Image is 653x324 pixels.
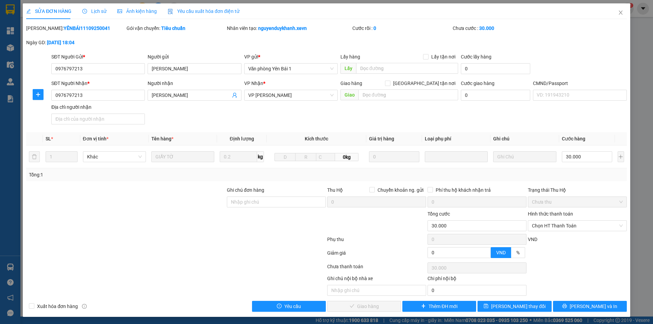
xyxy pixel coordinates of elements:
[358,89,458,100] input: Dọc đường
[375,186,426,194] span: Chuyển khoản ng. gửi
[461,90,530,101] input: Cước giao hàng
[87,152,142,162] span: Khác
[26,8,71,14] span: SỬA ĐƠN HÀNG
[479,25,494,31] b: 30.000
[64,25,110,31] b: YÊNBÁI11109250041
[295,153,316,161] input: R
[570,303,617,310] span: [PERSON_NAME] và In
[227,197,326,207] input: Ghi chú đơn hàng
[421,304,426,309] span: plus
[244,53,338,61] div: VP gửi
[532,221,623,231] span: Chọn HT Thanh Toán
[496,250,506,255] span: VND
[29,151,40,162] button: delete
[618,151,624,162] button: plus
[340,63,356,74] span: Lấy
[26,9,31,14] span: edit
[611,3,630,22] button: Close
[33,92,43,97] span: plus
[51,53,145,61] div: SĐT Người Gửi
[161,25,185,31] b: Tiêu chuẩn
[528,186,627,194] div: Trạng thái Thu Hộ
[284,303,301,310] span: Yêu cầu
[227,187,264,193] label: Ghi chú đơn hàng
[428,211,450,217] span: Tổng cước
[532,197,623,207] span: Chưa thu
[47,40,74,45] b: [DATE] 18:04
[151,151,214,162] input: VD: Bàn, Ghế
[562,304,567,309] span: printer
[461,54,491,59] label: Cước lấy hàng
[277,304,282,309] span: exclamation-circle
[326,263,427,275] div: Chưa thanh toán
[83,136,108,141] span: Đơn vị tính
[490,132,559,146] th: Ghi chú
[168,9,173,14] img: icon
[274,153,296,161] input: D
[340,81,362,86] span: Giao hàng
[244,81,263,86] span: VP Nhận
[151,136,173,141] span: Tên hàng
[327,275,426,285] div: Ghi chú nội bộ nhà xe
[533,80,626,87] div: CMND/Passport
[352,24,451,32] div: Cước rồi :
[252,301,326,312] button: exclamation-circleYêu cầu
[461,81,495,86] label: Cước giao hàng
[390,80,458,87] span: [GEOGRAPHIC_DATA] tận nơi
[340,54,360,59] span: Lấy hàng
[428,275,526,285] div: Chi phí nội bộ
[326,236,427,248] div: Phụ thu
[461,63,530,74] input: Cước lấy hàng
[51,114,145,124] input: Địa chỉ của người nhận
[327,301,401,312] button: checkGiao hàng
[34,303,81,310] span: Xuất hóa đơn hàng
[33,89,44,100] button: plus
[230,136,254,141] span: Định lượng
[528,211,573,217] label: Hình thức thanh toán
[248,90,334,100] span: VP Trần Đại Nghĩa
[29,171,252,178] div: Tổng: 1
[257,151,264,162] span: kg
[305,136,328,141] span: Kích thước
[327,187,343,193] span: Thu Hộ
[82,304,87,309] span: info-circle
[51,103,145,111] div: Địa chỉ người nhận
[453,24,552,32] div: Chưa cước :
[528,237,537,242] span: VND
[168,8,239,14] span: Yêu cầu xuất hóa đơn điện tử
[316,153,335,161] input: C
[491,303,546,310] span: [PERSON_NAME] thay đổi
[369,136,394,141] span: Giá trị hàng
[327,285,426,296] input: Nhập ghi chú
[82,8,106,14] span: Lịch sử
[248,64,334,74] span: Văn phòng Yên Bái 1
[26,39,125,46] div: Ngày GD:
[433,186,493,194] span: Phí thu hộ khách nhận trả
[117,8,157,14] span: Ảnh kiện hàng
[340,89,358,100] span: Giao
[373,25,376,31] b: 0
[227,24,351,32] div: Nhân viên tạo:
[232,92,237,98] span: user-add
[402,301,476,312] button: plusThêm ĐH mới
[326,249,427,261] div: Giảm giá
[127,24,225,32] div: Gói vận chuyển:
[335,153,358,161] span: 0kg
[516,250,520,255] span: %
[148,80,241,87] div: Người nhận
[356,63,458,74] input: Dọc đường
[369,151,420,162] input: 0
[26,24,125,32] div: [PERSON_NAME]:
[117,9,122,14] span: picture
[429,303,457,310] span: Thêm ĐH mới
[46,136,51,141] span: SL
[148,53,241,61] div: Người gửi
[82,9,87,14] span: clock-circle
[429,53,458,61] span: Lấy tận nơi
[258,25,307,31] b: nguyenduykhanh.xevn
[618,10,623,15] span: close
[553,301,627,312] button: printer[PERSON_NAME] và In
[562,136,585,141] span: Cước hàng
[484,304,488,309] span: save
[51,80,145,87] div: SĐT Người Nhận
